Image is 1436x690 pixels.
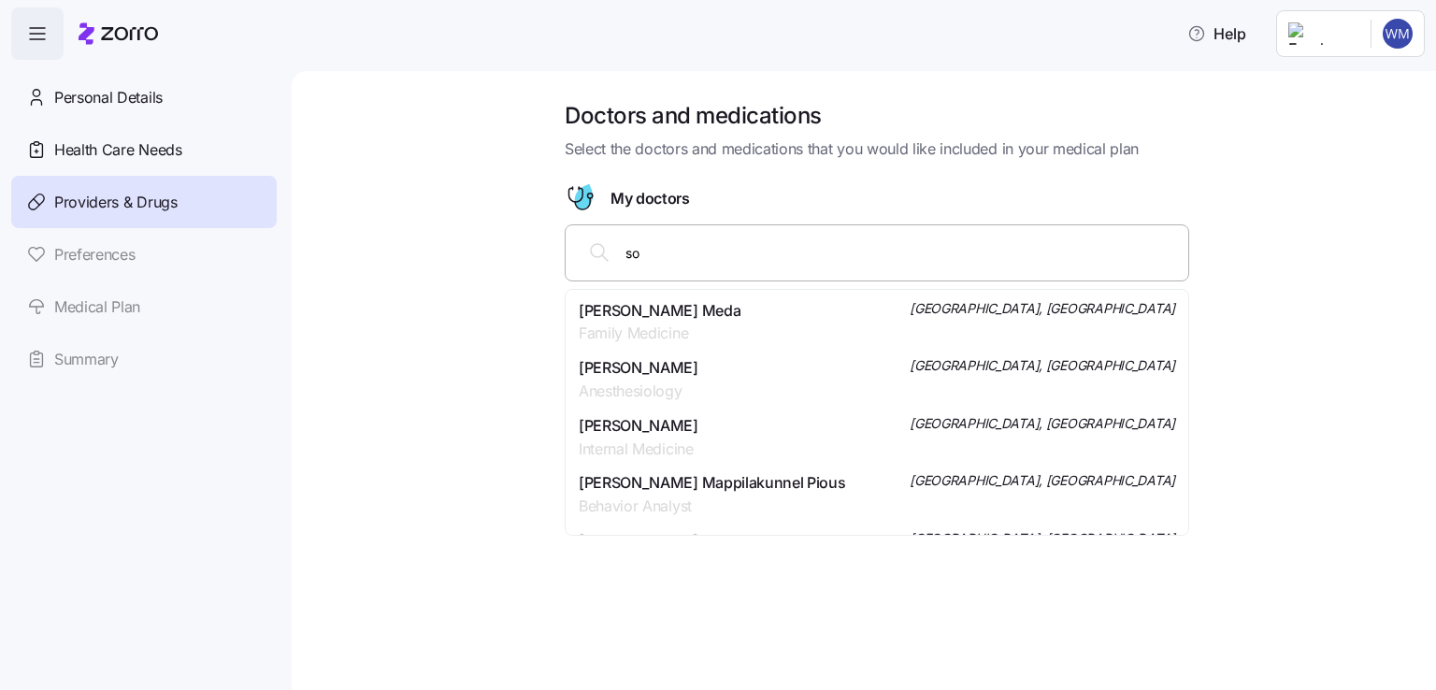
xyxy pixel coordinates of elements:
a: Personal Details [11,71,277,123]
span: [PERSON_NAME] [579,414,698,438]
span: [PERSON_NAME] [579,356,698,380]
span: Help [1187,22,1246,45]
a: Providers & Drugs [11,176,277,228]
span: Select the doctors and medications that you would like included in your medical plan [565,137,1189,161]
a: Health Care Needs [11,123,277,176]
span: [GEOGRAPHIC_DATA], [GEOGRAPHIC_DATA] [910,356,1175,375]
span: Family Medicine [579,322,740,345]
button: Help [1172,15,1261,52]
span: [GEOGRAPHIC_DATA], [GEOGRAPHIC_DATA] [910,529,1175,548]
svg: Doctor figure [565,183,596,213]
span: Providers & Drugs [54,191,178,214]
span: Health Care Needs [54,138,182,162]
span: Internal Medicine [579,438,698,461]
img: Employer logo [1288,22,1356,45]
span: [PERSON_NAME] Meda [579,299,740,323]
a: Medical Plan [11,280,277,333]
span: Behavior Analyst [579,495,845,518]
span: [GEOGRAPHIC_DATA], [GEOGRAPHIC_DATA] [910,471,1175,490]
span: [PERSON_NAME] Mappilakunnel Pious [579,471,845,495]
a: Preferences [11,228,277,280]
span: Personal Details [54,86,163,109]
a: Summary [11,333,277,385]
span: [GEOGRAPHIC_DATA], [GEOGRAPHIC_DATA] [910,299,1175,318]
span: Anesthesiology [579,380,698,403]
span: My doctors [610,187,690,210]
input: Search your doctors [625,242,1177,263]
span: [GEOGRAPHIC_DATA], [GEOGRAPHIC_DATA] [910,414,1175,433]
img: d83e25666fbb3528903e2be509904af9 [1383,19,1413,49]
h1: Doctors and medications [565,101,1189,130]
span: [PERSON_NAME] [579,529,699,553]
